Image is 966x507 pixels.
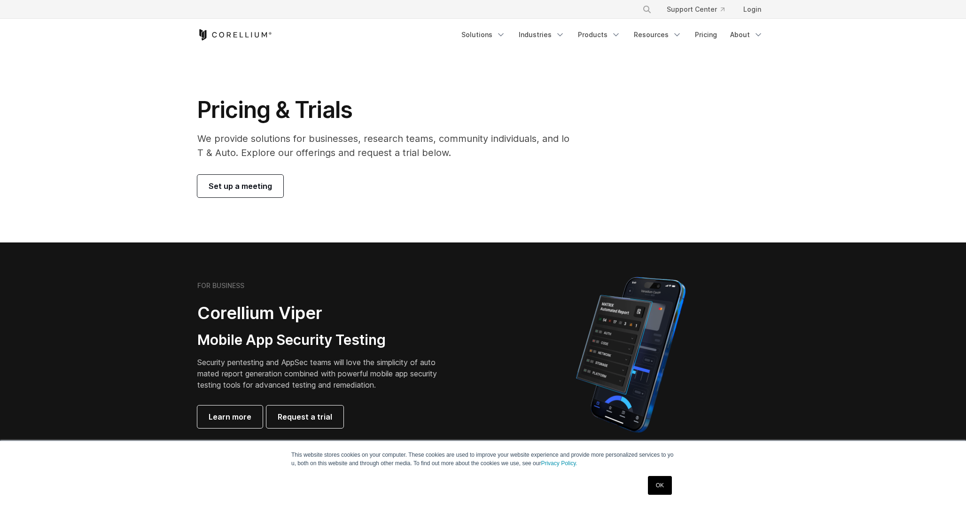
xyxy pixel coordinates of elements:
a: Set up a meeting [197,175,283,197]
h2: Corellium Viper [197,303,438,324]
span: Request a trial [278,411,332,422]
button: Search [639,1,655,18]
div: Navigation Menu [456,26,769,43]
span: Set up a meeting [209,180,272,192]
a: Solutions [456,26,511,43]
span: Learn more [209,411,251,422]
a: Support Center [659,1,732,18]
h3: Mobile App Security Testing [197,331,438,349]
a: Learn more [197,406,263,428]
a: Corellium Home [197,29,272,40]
h1: Pricing & Trials [197,96,572,124]
p: We provide solutions for businesses, research teams, community individuals, and IoT & Auto. Explo... [197,132,572,160]
a: OK [648,476,672,495]
p: This website stores cookies on your computer. These cookies are used to improve your website expe... [291,451,675,468]
a: Request a trial [266,406,343,428]
h6: FOR BUSINESS [197,281,244,290]
a: Industries [513,26,570,43]
p: Security pentesting and AppSec teams will love the simplicity of automated report generation comb... [197,357,438,390]
a: Products [572,26,626,43]
a: Pricing [689,26,723,43]
a: About [724,26,769,43]
img: Corellium MATRIX automated report on iPhone showing app vulnerability test results across securit... [560,273,701,437]
div: Navigation Menu [631,1,769,18]
a: Login [736,1,769,18]
a: Privacy Policy. [541,460,577,467]
a: Resources [628,26,687,43]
